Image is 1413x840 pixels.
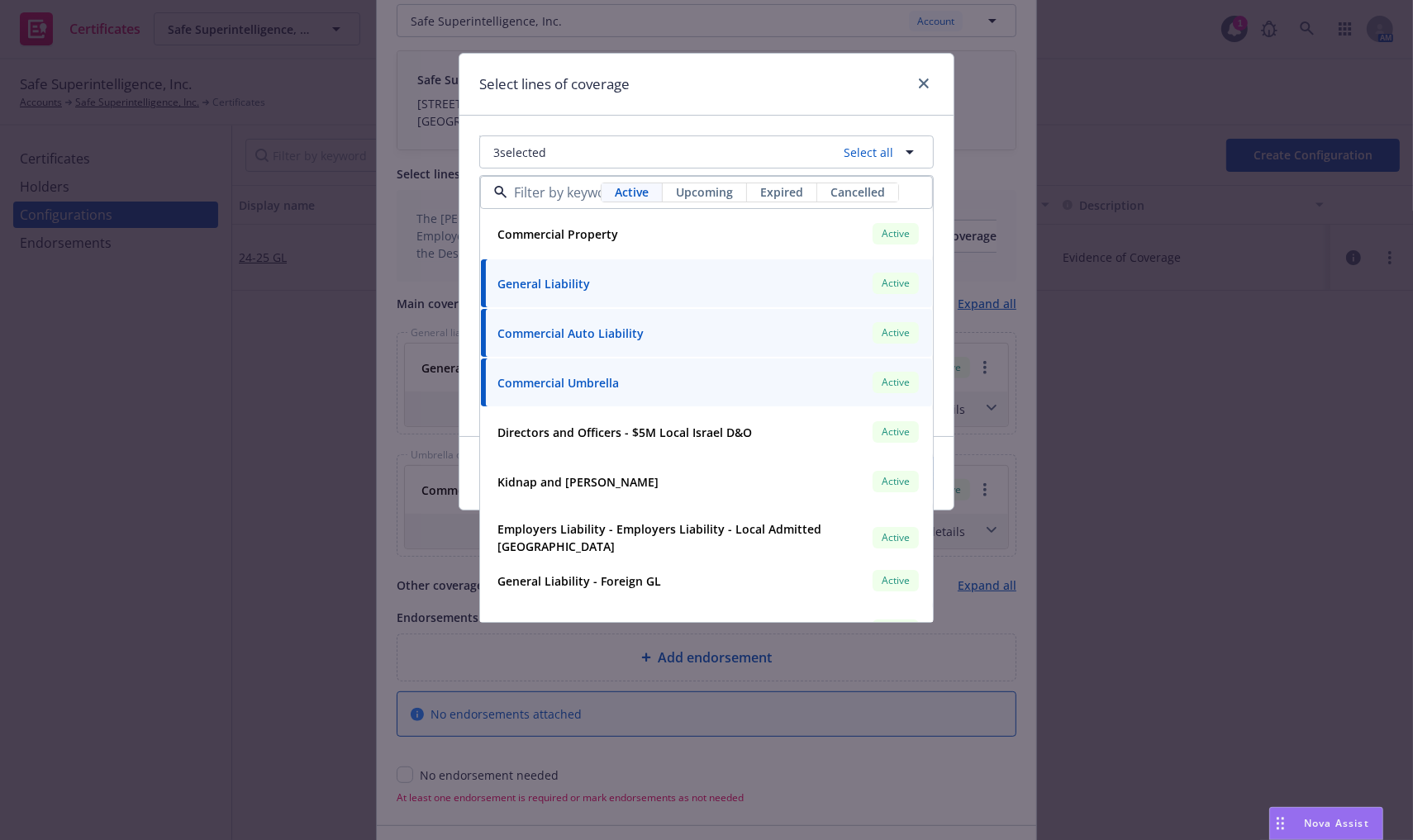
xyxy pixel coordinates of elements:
[760,183,803,201] span: Expired
[879,276,912,291] span: Active
[837,144,893,161] a: Select all
[497,226,618,242] strong: Commercial Property
[879,226,912,241] span: Active
[914,74,934,93] a: close
[676,183,733,201] span: Upcoming
[479,74,630,95] h1: Select lines of coverage
[493,144,546,161] span: 3 selected
[497,573,661,589] strong: General Liability - Foreign GL
[1269,807,1383,840] button: Nova Assist
[879,474,912,489] span: Active
[879,375,912,390] span: Active
[879,573,912,588] span: Active
[497,276,590,292] strong: General Liability
[879,530,912,545] span: Active
[879,325,912,340] span: Active
[615,183,649,201] span: Active
[879,425,912,439] span: Active
[497,325,644,341] strong: Commercial Auto Liability
[1304,816,1369,830] span: Nova Assist
[497,521,821,554] strong: Employers Liability - Employers Liability - Local Admitted [GEOGRAPHIC_DATA]
[497,425,752,440] strong: Directors and Officers - $5M Local Israel D&O
[1270,808,1291,839] div: Drag to move
[497,474,659,490] strong: Kidnap and [PERSON_NAME]
[479,135,934,168] button: 3selectedSelect all
[830,183,885,201] span: Cancelled
[497,375,619,391] strong: Commercial Umbrella
[507,183,601,202] input: Filter by keyword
